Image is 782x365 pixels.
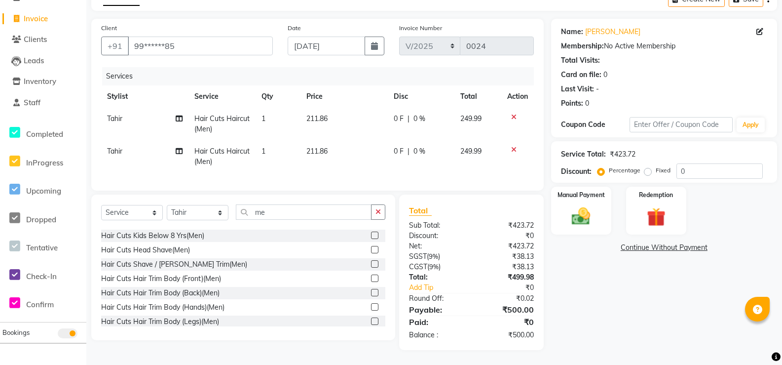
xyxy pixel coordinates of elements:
[26,300,54,309] span: Confirm
[24,35,47,44] span: Clients
[471,316,541,328] div: ₹0
[566,205,596,227] img: _cash.svg
[194,114,250,133] span: Hair Cuts Haircut(Men)
[24,77,56,86] span: Inventory
[26,186,61,196] span: Upcoming
[561,166,592,177] div: Discount:
[24,14,48,23] span: Invoice
[101,37,129,55] button: +91
[101,259,247,270] div: Hair Cuts Shave / [PERSON_NAME] Trim(Men)
[409,252,427,261] span: SGST
[26,215,56,224] span: Dropped
[402,231,471,241] div: Discount:
[24,56,44,65] span: Leads
[107,114,122,123] span: Tahir
[561,84,594,94] div: Last Visit:
[558,191,605,200] label: Manual Payment
[561,98,583,109] div: Points:
[394,114,404,124] span: 0 F
[408,146,410,157] span: |
[26,243,58,252] span: Tentative
[656,166,670,175] label: Fixed
[402,251,471,262] div: ( )
[101,302,224,313] div: Hair Cuts Hair Trim Body (Hands)(Men)
[501,85,534,108] th: Action
[561,41,767,51] div: No Active Membership
[409,262,427,271] span: CGST
[471,293,541,304] div: ₹0.02
[460,147,482,156] span: 249.99
[26,158,63,167] span: InProgress
[107,147,122,156] span: Tahir
[553,243,775,253] a: Continue Without Payment
[429,263,439,271] span: 9%
[561,27,583,37] div: Name:
[561,70,601,80] div: Card on file:
[561,41,604,51] div: Membership:
[471,262,541,272] div: ₹38.13
[561,55,600,66] div: Total Visits:
[402,262,471,272] div: ( )
[409,205,432,216] span: Total
[609,166,640,175] label: Percentage
[101,288,220,298] div: Hair Cuts Hair Trim Body (Back)(Men)
[641,205,671,229] img: _gift.svg
[737,118,765,132] button: Apply
[561,120,630,130] div: Coupon Code
[288,24,301,33] label: Date
[399,24,442,33] label: Invoice Number
[394,146,404,157] span: 0 F
[388,85,454,108] th: Disc
[261,114,265,123] span: 1
[261,147,265,156] span: 1
[2,97,84,109] a: Staff
[471,231,541,241] div: ₹0
[402,304,471,316] div: Payable:
[471,272,541,283] div: ₹499.98
[188,85,256,108] th: Service
[26,272,57,281] span: Check-In
[402,272,471,283] div: Total:
[603,70,607,80] div: 0
[471,220,541,231] div: ₹423.72
[2,76,84,87] a: Inventory
[429,252,438,260] span: 9%
[460,114,482,123] span: 249.99
[413,114,425,124] span: 0 %
[402,220,471,231] div: Sub Total:
[483,283,541,293] div: ₹0
[256,85,300,108] th: Qty
[24,98,40,107] span: Staff
[306,114,328,123] span: 211.86
[454,85,501,108] th: Total
[2,328,30,336] span: Bookings
[128,37,273,55] input: Search by Name/Mobile/Email/Code
[2,13,84,25] a: Invoice
[471,330,541,340] div: ₹500.00
[300,85,388,108] th: Price
[585,98,589,109] div: 0
[471,251,541,262] div: ₹38.13
[194,147,250,166] span: Hair Cuts Haircut(Men)
[585,27,640,37] a: [PERSON_NAME]
[26,129,63,139] span: Completed
[639,191,673,200] label: Redemption
[236,204,372,220] input: Search or Scan
[101,245,190,255] div: Hair Cuts Head Shave(Men)
[402,293,471,304] div: Round Off:
[471,241,541,251] div: ₹423.72
[101,317,219,327] div: Hair Cuts Hair Trim Body (Legs)(Men)
[630,117,733,132] input: Enter Offer / Coupon Code
[2,55,84,67] a: Leads
[471,304,541,316] div: ₹500.00
[101,231,204,241] div: Hair Cuts Kids Below 8 Yrs(Men)
[2,34,84,45] a: Clients
[402,241,471,251] div: Net:
[402,330,471,340] div: Balance :
[102,67,541,85] div: Services
[101,274,221,284] div: Hair Cuts Hair Trim Body (Front)(Men)
[402,316,471,328] div: Paid:
[101,24,117,33] label: Client
[408,114,410,124] span: |
[596,84,599,94] div: -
